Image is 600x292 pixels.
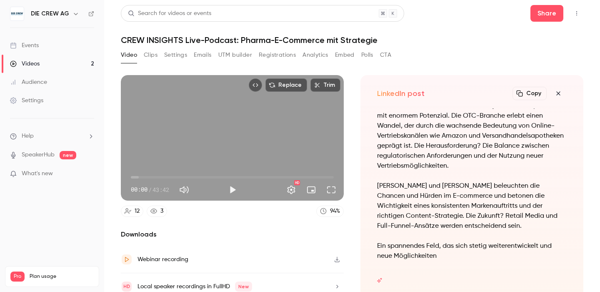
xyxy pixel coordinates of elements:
button: Top Bar Actions [570,7,583,20]
span: Plan usage [30,273,94,280]
div: Audience [10,78,47,86]
li: help-dropdown-opener [10,132,94,141]
button: Mute [176,181,192,198]
span: new [60,151,76,159]
div: Videos [10,60,40,68]
button: Video [121,48,137,62]
button: Full screen [323,181,340,198]
button: Emails [194,48,211,62]
span: / [148,185,152,194]
button: Share [530,5,563,22]
button: Clips [144,48,157,62]
div: 94 % [330,207,340,216]
img: DIE CREW AG [10,7,24,20]
span: 00:00 [131,185,147,194]
h2: LinkedIn post [377,88,425,98]
button: Polls [361,48,373,62]
span: What's new [22,169,53,178]
div: 3 [160,207,163,216]
div: 12 [135,207,140,216]
button: Trim [310,78,340,92]
div: Search for videos or events [128,9,211,18]
h1: CREW INSIGHTS Live-Podcast: Pharma-E-Commerce mit Strategie [121,35,583,45]
a: 3 [147,206,167,217]
div: Webinar recording [137,254,188,264]
button: Registrations [259,48,296,62]
button: Analytics [302,48,328,62]
a: 12 [121,206,143,217]
span: 43:42 [152,185,169,194]
button: Settings [164,48,187,62]
p: [PERSON_NAME] und [PERSON_NAME] beleuchten die Chancen und Hürden im E-commerce und betonen die W... [377,181,567,231]
span: Help [22,132,34,141]
a: SpeakerHub [22,151,55,159]
button: CTA [380,48,391,62]
button: Replace [265,78,307,92]
button: Play [224,181,241,198]
span: Pro [10,272,25,282]
button: Settings [283,181,300,198]
span: New [235,282,252,292]
p: Ein spannendes Feld, das sich stetig weiterentwickelt und neue Möglichkeiten [377,241,567,261]
button: UTM builder [218,48,252,62]
iframe: Noticeable Trigger [84,170,94,178]
div: Events [10,41,39,50]
button: Copy [512,87,547,100]
div: Local speaker recordings in FullHD [137,282,252,292]
a: 94% [316,206,344,217]
button: Embed video [249,78,262,92]
h2: Downloads [121,229,344,239]
p: E-commerce im Pharmabereich: Ein dynamisches Spielfeld mit enormem Potenzial. Die OTC-Branche erl... [377,101,567,171]
button: Turn on miniplayer [303,181,320,198]
h6: DIE CREW AG [31,10,69,18]
div: HD [294,180,300,185]
div: 00:00 [131,185,169,194]
div: Settings [10,96,43,105]
button: Embed [335,48,355,62]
